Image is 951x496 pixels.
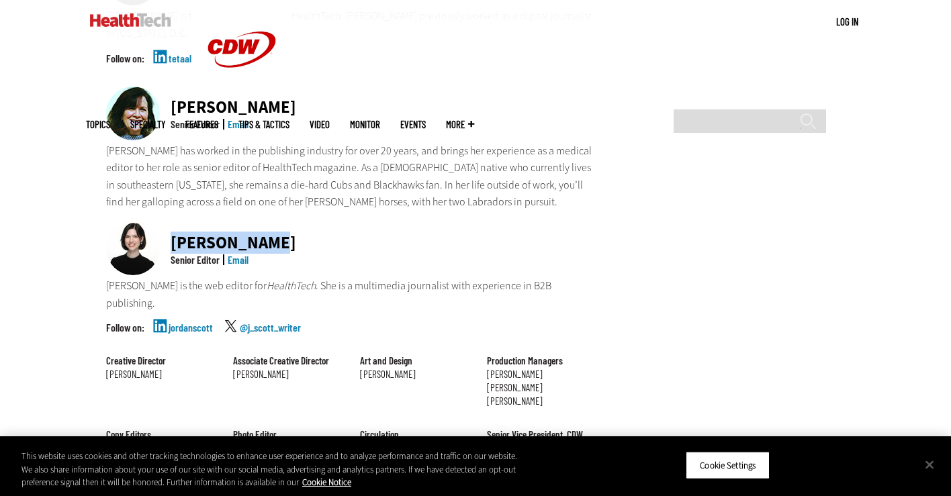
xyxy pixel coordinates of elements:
[228,253,248,266] a: Email
[130,119,165,130] span: Specialty
[191,89,292,103] a: CDW
[487,369,594,379] div: [PERSON_NAME]
[686,451,770,479] button: Cookie Settings
[90,13,171,27] img: Home
[240,322,301,356] a: @j_scott_writer
[487,396,594,406] div: [PERSON_NAME]
[267,279,316,293] em: HealthTech
[836,15,858,28] a: Log in
[106,221,160,275] img: Jordan Scott
[446,119,474,130] span: More
[106,142,594,211] p: [PERSON_NAME] has worked in the publishing industry for over 20 years, and brings her experience ...
[86,119,110,130] span: Topics
[836,15,858,29] div: User menu
[185,119,218,130] a: Features
[106,277,594,311] p: [PERSON_NAME] is the web editor for . She is a multimedia journalist with experience in B2B publi...
[360,369,467,379] div: [PERSON_NAME]
[171,254,220,265] div: Senior Editor
[106,430,213,440] div: Copy Editors
[915,450,944,479] button: Close
[233,356,340,366] div: Associate Creative Director
[169,322,213,356] a: jordanscott
[302,477,351,488] a: More information about your privacy
[21,450,523,489] div: This website uses cookies and other tracking technologies to enhance user experience and to analy...
[238,119,289,130] a: Tips & Tactics
[487,383,594,393] div: [PERSON_NAME]
[310,119,330,130] a: Video
[171,234,296,251] div: [PERSON_NAME]
[487,430,594,450] div: Senior Vice President, CDW Healthcare
[233,430,340,440] div: Photo Editor
[400,119,426,130] a: Events
[106,369,213,379] div: [PERSON_NAME]
[360,356,467,366] div: Art and Design
[360,430,467,440] div: Circulation
[350,119,380,130] a: MonITor
[106,356,213,366] div: Creative Director
[487,356,594,366] div: Production Managers
[233,369,340,379] div: [PERSON_NAME]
